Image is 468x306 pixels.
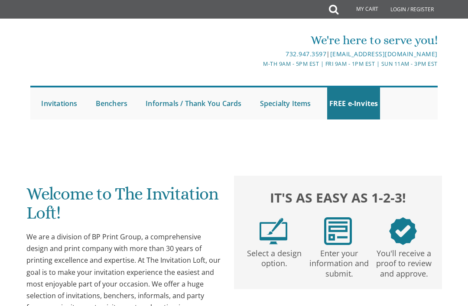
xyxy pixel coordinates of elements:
a: FREE e-Invites [327,87,380,119]
h1: Welcome to The Invitation Loft! [26,184,221,229]
a: Informals / Thank You Cards [143,87,244,119]
a: Invitations [39,87,79,119]
p: Select a design option. [244,245,305,268]
div: We're here to serve you! [166,32,437,49]
img: step1.png [260,217,287,245]
p: You'll receive a proof to review and approve. [373,245,435,279]
a: 732.947.3597 [286,50,326,58]
p: Enter your information and submit. [309,245,370,279]
div: M-Th 9am - 5pm EST | Fri 9am - 1pm EST | Sun 11am - 3pm EST [166,59,437,68]
div: | [166,49,437,59]
a: My Cart [338,1,384,18]
img: step3.png [389,217,417,245]
a: Specialty Items [258,87,313,119]
a: [EMAIL_ADDRESS][DOMAIN_NAME] [330,50,438,58]
h2: It's as easy as 1-2-3! [241,188,435,206]
a: Benchers [94,87,130,119]
img: step2.png [324,217,352,245]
